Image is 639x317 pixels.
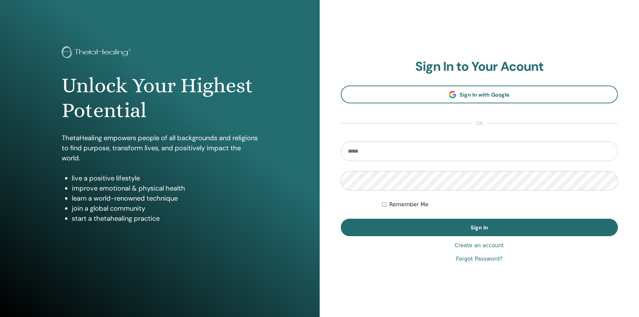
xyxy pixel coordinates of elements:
[72,183,258,193] li: improve emotional & physical health
[456,255,502,263] a: Forgot Password?
[341,219,618,236] button: Sign In
[389,201,428,209] label: Remember Me
[341,59,618,74] h2: Sign In to Your Acount
[471,224,488,231] span: Sign In
[72,213,258,223] li: start a thetahealing practice
[455,242,504,250] a: Create an account
[341,86,618,103] a: Sign In with Google
[382,201,618,209] div: Keep me authenticated indefinitely or until I manually logout
[472,119,486,127] span: or
[72,193,258,203] li: learn a world-renowned technique
[62,73,258,123] h1: Unlock Your Highest Potential
[72,173,258,183] li: live a positive lifestyle
[62,133,258,163] p: ThetaHealing empowers people of all backgrounds and religions to find purpose, transform lives, a...
[72,203,258,213] li: join a global community
[460,91,510,98] span: Sign In with Google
